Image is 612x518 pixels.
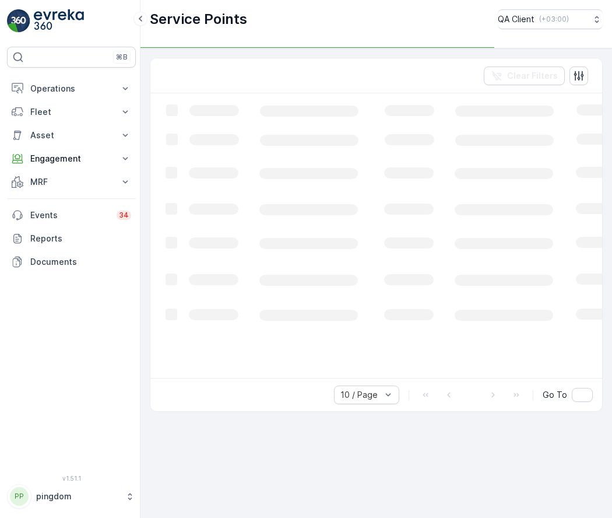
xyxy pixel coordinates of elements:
[543,389,567,401] span: Go To
[36,491,119,502] p: pingdom
[30,153,112,164] p: Engagement
[7,484,136,509] button: PPpingdom
[10,487,29,506] div: PP
[30,233,131,244] p: Reports
[30,176,112,188] p: MRF
[7,147,136,170] button: Engagement
[7,250,136,274] a: Documents
[150,10,247,29] p: Service Points
[34,9,84,33] img: logo_light-DOdMpM7g.png
[30,83,112,94] p: Operations
[116,52,128,62] p: ⌘B
[539,15,569,24] p: ( +03:00 )
[7,77,136,100] button: Operations
[7,124,136,147] button: Asset
[507,70,558,82] p: Clear Filters
[30,256,131,268] p: Documents
[7,204,136,227] a: Events34
[30,106,112,118] p: Fleet
[30,209,110,221] p: Events
[484,66,565,85] button: Clear Filters
[7,9,30,33] img: logo
[498,13,534,25] p: QA Client
[7,227,136,250] a: Reports
[7,100,136,124] button: Fleet
[7,170,136,194] button: MRF
[119,211,129,220] p: 34
[30,129,112,141] p: Asset
[498,9,603,29] button: QA Client(+03:00)
[7,475,136,482] span: v 1.51.1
